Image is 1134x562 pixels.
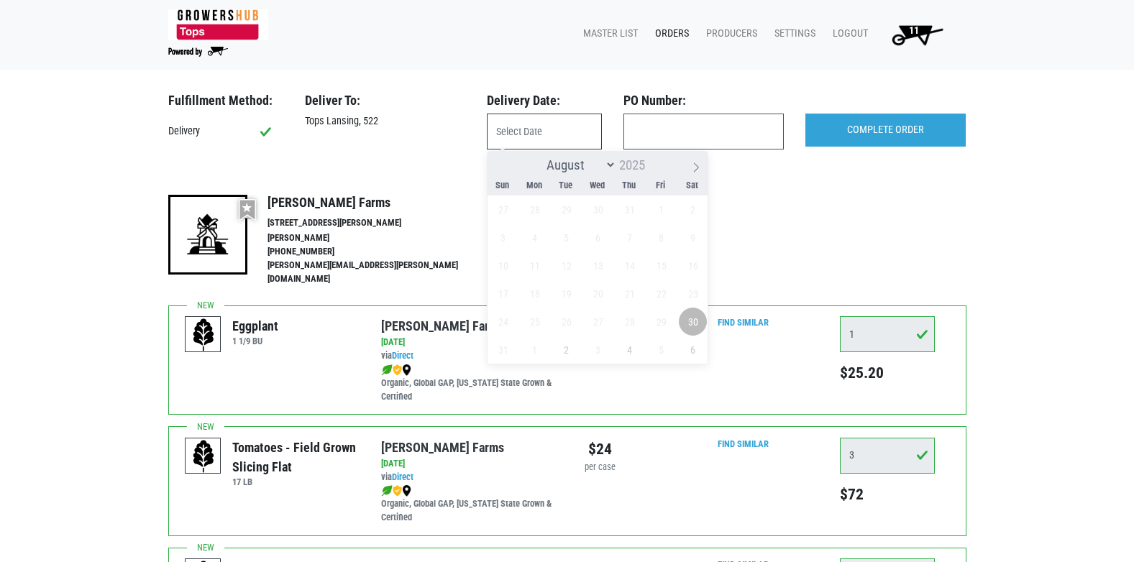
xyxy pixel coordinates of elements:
span: Fri [645,181,677,190]
h3: Deliver To: [305,93,465,109]
a: Find Similar [718,317,769,328]
span: August 3, 2025 [489,224,517,252]
h5: $25.20 [840,364,935,382]
a: [PERSON_NAME] Farms [381,440,504,455]
span: August 10, 2025 [489,252,517,280]
a: Direct [392,471,413,482]
h4: [PERSON_NAME] Farms [268,195,489,211]
span: August 14, 2025 [616,252,644,280]
span: July 30, 2025 [584,195,612,224]
img: 279edf242af8f9d49a69d9d2afa010fb.png [168,9,268,40]
div: via [381,471,556,484]
span: August 22, 2025 [647,280,675,308]
a: Orders [644,20,695,47]
div: [DATE] [381,457,556,471]
img: leaf-e5c59151409436ccce96b2ca1b28e03c.png [381,364,393,376]
h3: PO Number: [623,93,784,109]
span: August 17, 2025 [489,280,517,308]
span: August 29, 2025 [647,308,675,336]
span: August 7, 2025 [616,224,644,252]
div: via [381,349,556,363]
span: August 13, 2025 [584,252,612,280]
a: Find Similar [718,438,769,449]
img: 19-7441ae2ccb79c876ff41c34f3bd0da69.png [168,195,247,274]
span: Wed [582,181,613,190]
span: Tue [550,181,582,190]
div: Organic, Global GAP, [US_STATE] State Grown & Certified [381,363,556,404]
h3: Fulfillment Method: [168,93,283,109]
span: August 5, 2025 [552,224,580,252]
a: Direct [392,350,413,361]
img: leaf-e5c59151409436ccce96b2ca1b28e03c.png [381,485,393,497]
span: July 31, 2025 [616,195,644,224]
span: August 19, 2025 [552,280,580,308]
span: August 21, 2025 [616,280,644,308]
div: per case [578,461,622,474]
span: August 1, 2025 [647,195,675,224]
img: placeholder-variety-43d6402dacf2d531de610a020419775a.svg [186,438,221,474]
span: August 6, 2025 [584,224,612,252]
span: September 3, 2025 [584,336,612,364]
span: August 12, 2025 [552,252,580,280]
h3: Delivery Date: [487,93,602,109]
span: August 18, 2025 [521,280,549,308]
span: August 8, 2025 [647,224,675,252]
a: Producers [695,20,763,47]
span: September 5, 2025 [647,336,675,364]
span: August 9, 2025 [679,224,707,252]
span: August 30, 2025 [679,308,707,336]
h6: 17 LB [232,476,360,487]
input: COMPLETE ORDER [805,114,966,147]
img: Cart [885,20,949,49]
input: Qty [840,316,935,352]
span: August 25, 2025 [521,308,549,336]
span: August 2, 2025 [679,195,707,224]
span: August 11, 2025 [521,252,549,280]
div: Organic, Global GAP, [US_STATE] State Grown & Certified [381,484,556,525]
span: Thu [613,181,645,190]
span: August 20, 2025 [584,280,612,308]
span: August 16, 2025 [679,252,707,280]
div: Tomatoes - Field Grown Slicing Flat [232,438,360,476]
span: August 24, 2025 [489,308,517,336]
span: 11 [909,24,919,37]
img: safety-e55c860ca8c00a9c171001a62a92dabd.png [393,364,402,376]
span: August 31, 2025 [489,336,517,364]
img: Powered by Big Wheelbarrow [168,47,228,57]
span: September 2, 2025 [552,336,580,364]
span: July 28, 2025 [521,195,549,224]
span: August 4, 2025 [521,224,549,252]
input: Select Date [487,114,602,149]
span: Sun [487,181,518,190]
a: Logout [821,20,874,47]
div: $24 [578,438,622,461]
h6: 1 1/9 BU [232,336,278,346]
select: Month [540,156,616,174]
span: September 6, 2025 [679,336,707,364]
img: map_marker-0e94453035b3232a4d21701695807de9.png [402,364,411,376]
a: Settings [763,20,821,47]
a: 11 [874,20,955,49]
div: [DATE] [381,336,556,349]
span: July 29, 2025 [552,195,580,224]
img: safety-e55c860ca8c00a9c171001a62a92dabd.png [393,485,402,497]
a: [PERSON_NAME] Farms [381,318,504,333]
span: Mon [518,181,550,190]
li: [STREET_ADDRESS][PERSON_NAME] [268,216,489,230]
img: placeholder-variety-43d6402dacf2d531de610a020419775a.svg [186,317,221,353]
span: Sat [677,181,708,190]
h5: $72 [840,485,935,504]
span: September 4, 2025 [616,336,644,364]
span: August 28, 2025 [616,308,644,336]
li: [PERSON_NAME] [268,231,489,245]
div: Tops Lansing, 522 [294,114,476,129]
span: July 27, 2025 [489,195,517,224]
span: September 1, 2025 [521,336,549,364]
span: August 23, 2025 [679,280,707,308]
li: [PERSON_NAME][EMAIL_ADDRESS][PERSON_NAME][DOMAIN_NAME] [268,259,489,286]
span: August 15, 2025 [647,252,675,280]
input: Qty [840,438,935,474]
div: Eggplant [232,316,278,336]
span: August 27, 2025 [584,308,612,336]
img: map_marker-0e94453035b3232a4d21701695807de9.png [402,485,411,497]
